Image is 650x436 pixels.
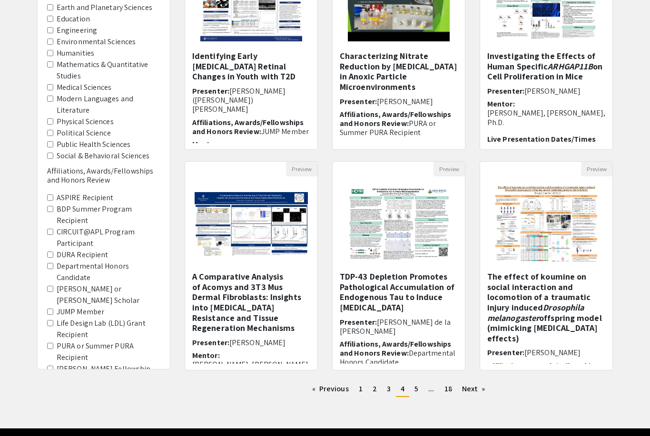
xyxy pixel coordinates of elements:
h5: Identifying Early [MEDICAL_DATA] Retinal Changes in Youth with T2D [192,51,310,82]
ul: Pagination [185,382,613,397]
button: Preview [581,162,612,176]
label: DURA Recipient [57,249,108,261]
span: 18 [444,384,452,394]
span: [PERSON_NAME] [377,97,433,107]
span: 2 [373,384,377,394]
label: [PERSON_NAME] Fellowship Recipient [57,363,160,386]
label: Earth and Planetary Sciences [57,2,152,13]
label: Mathematics & Quantitative Studies [57,59,160,82]
h5: Investigating the Effects of Human Specific on Cell Proliferation in Mice [487,51,605,82]
label: Medical Sciences [57,82,112,93]
h6: Presenter: [487,348,605,357]
label: Modern Languages and Literature [57,93,160,116]
span: Mentor: [192,139,220,149]
button: Preview [433,162,465,176]
h6: Presenter: [192,338,310,347]
span: Mentor: [487,99,515,109]
div: Open Presentation <p><span style="background-color: transparent; color: rgb(0, 0, 0);">The effect... [480,161,613,370]
span: [PERSON_NAME] [524,86,581,96]
span: Affiliations, Awards/Fellowships and Honors Review: [340,339,451,358]
label: Education [57,13,90,25]
span: Affiliations, Awards/Fellowships and Honors Review: [192,117,304,136]
h6: Affiliations, Awards/Fellowships and Honors Review [47,166,160,184]
span: [PERSON_NAME] [229,338,286,348]
span: [PERSON_NAME] de la [PERSON_NAME] [340,317,451,336]
label: CIRCUIT@APL Program Participant [57,226,160,249]
span: Mentor: [340,140,367,150]
span: 1 [359,384,363,394]
span: Mentor: [192,350,220,360]
span: [PERSON_NAME] ([PERSON_NAME]) [PERSON_NAME] [192,86,286,114]
label: BDP Summer Program Recipient [57,203,160,226]
div: Open Presentation <p>TDP-43 Depletion Promotes Pathological Accumulation of Endogenous Tau to Ind... [332,161,465,370]
span: Departmental Honors Candidate [340,348,455,367]
img: <p>TDP-43 Depletion Promotes Pathological Accumulation of Endogenous Tau to Induce Neurodegenerat... [338,176,459,271]
a: Previous page [307,382,354,396]
h5: The effect of koumine on social interaction and locomotion of a traumatic injury induced offsprin... [487,271,605,343]
img: <p>A Comparative Analysis of&nbsp;Acomys&nbsp;and 3T3 Mus Dermal Fibroblasts: Insights into Senes... [185,183,317,265]
h6: Presenter: [192,87,310,114]
em: ARHGAP11B [548,61,593,72]
label: ASPIRE Recipient [57,192,114,203]
span: Affiliations, Awards/Fellowships and Honors Review: [487,361,599,380]
span: Affiliations, Awards/Fellowships and Honors Review: [340,109,451,128]
span: 5 [414,384,418,394]
h5: A Comparative Analysis of Acomys and 3T3 Mus Dermal Fibroblasts: Insights into [MEDICAL_DATA] Res... [192,271,310,333]
p: [PERSON_NAME], [PERSON_NAME], Ph.D. [487,108,605,126]
span: PURA or Summer PURA Recipient [340,118,436,137]
span: [PERSON_NAME] [524,348,581,358]
label: Humanities [57,48,94,59]
div: Open Presentation <p>A Comparative Analysis of&nbsp;Acomys&nbsp;and 3T3 Mus Dermal Fibroblasts: I... [185,161,318,370]
h5: Characterizing Nitrate Reduction by [MEDICAL_DATA] in Anoxic Particle Microenvironments [340,51,458,92]
em: Drosophila melanogaster [487,302,584,323]
label: [PERSON_NAME] or [PERSON_NAME] Scholar [57,283,160,306]
label: JUMP Member [57,306,104,318]
h5: TDP-43 Depletion Promotes Pathological Accumulation of Endogenous Tau to Induce [MEDICAL_DATA] [340,271,458,312]
label: Political Science [57,127,111,139]
img: <p><span style="background-color: transparent; color: rgb(0, 0, 0);">The effect of koumine on soc... [486,176,606,271]
iframe: Chat [7,393,40,429]
label: PURA or Summer PURA Recipient [57,340,160,363]
label: Departmental Honors Candidate [57,261,160,283]
span: JUMP Member [261,126,309,136]
h6: Presenter: [487,87,605,96]
button: Preview [286,162,317,176]
label: Physical Sciences [57,116,114,127]
h6: Presenter: [340,97,458,106]
span: ... [428,384,434,394]
span: 4 [401,384,404,394]
span: Live Presentation Dates/Times (all times are [GEOGRAPHIC_DATA]): [487,134,596,162]
span: 3 [387,384,391,394]
label: Environmental Sciences [57,36,136,48]
p: [PERSON_NAME], [PERSON_NAME] [192,360,310,369]
label: Social & Behavioral Sciences [57,150,149,162]
h6: Presenter: [340,318,458,336]
label: Engineering [57,25,97,36]
label: Public Health Sciences [57,139,130,150]
a: Next page [457,382,490,396]
label: Life Design Lab (LDL) Grant Recipient [57,318,160,340]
